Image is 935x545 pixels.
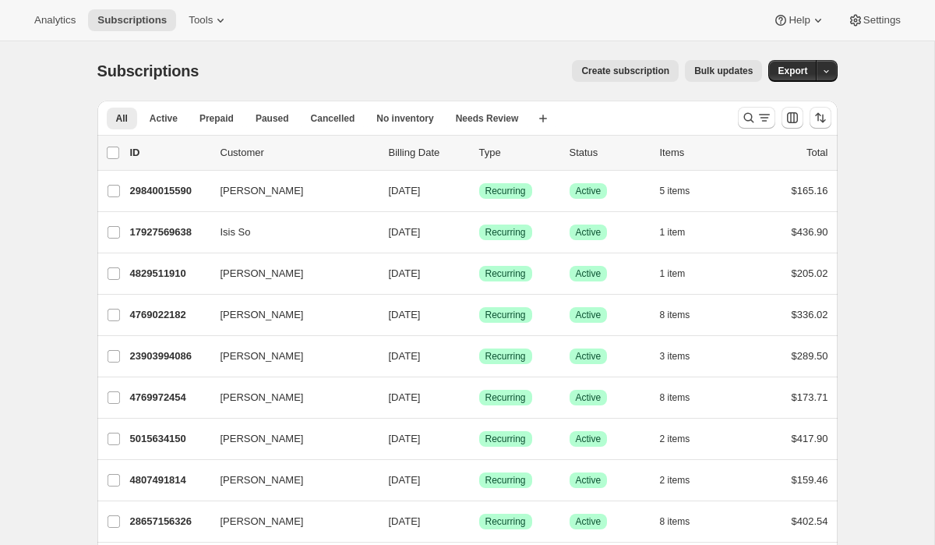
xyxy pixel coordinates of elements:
button: 2 items [660,428,707,450]
span: Active [576,433,602,445]
span: $205.02 [792,267,828,279]
span: Prepaid [199,112,234,125]
span: Recurring [485,267,526,280]
span: $159.46 [792,474,828,486]
span: 8 items [660,515,690,528]
button: 3 items [660,345,707,367]
span: 3 items [660,350,690,363]
span: $165.16 [792,185,828,196]
p: 4769972454 [130,390,208,405]
p: Customer [221,145,376,161]
button: [PERSON_NAME] [211,468,367,493]
span: [PERSON_NAME] [221,472,304,488]
span: Recurring [485,185,526,197]
p: 4807491814 [130,472,208,488]
span: Recurring [485,309,526,321]
p: Status [570,145,647,161]
span: [PERSON_NAME] [221,307,304,323]
span: Active [576,309,602,321]
span: $336.02 [792,309,828,320]
button: Help [764,9,834,31]
button: 1 item [660,263,703,285]
div: 28657156326[PERSON_NAME][DATE]SuccessRecurringSuccessActive8 items$402.54 [130,511,828,533]
p: 28657156326 [130,514,208,529]
span: Active [576,226,602,239]
span: [PERSON_NAME] [221,514,304,529]
button: 5 items [660,180,707,202]
button: Sort the results [810,107,831,129]
span: Isis So [221,225,251,240]
span: Recurring [485,391,526,404]
button: [PERSON_NAME] [211,509,367,534]
span: Cancelled [311,112,355,125]
span: $417.90 [792,433,828,444]
button: [PERSON_NAME] [211,303,367,327]
p: Billing Date [389,145,467,161]
div: 4829511910[PERSON_NAME][DATE]SuccessRecurringSuccessActive1 item$205.02 [130,263,828,285]
span: 1 item [660,267,686,280]
p: 17927569638 [130,225,208,240]
span: Active [576,267,602,280]
span: [DATE] [389,309,421,320]
span: [PERSON_NAME] [221,266,304,281]
span: 8 items [660,309,690,321]
span: 2 items [660,474,690,487]
p: 4829511910 [130,266,208,281]
button: Bulk updates [685,60,762,82]
div: Type [479,145,557,161]
button: Analytics [25,9,85,31]
span: No inventory [376,112,433,125]
button: [PERSON_NAME] [211,344,367,369]
button: Tools [179,9,238,31]
button: Settings [838,9,910,31]
span: 8 items [660,391,690,404]
button: Export [768,60,817,82]
span: Recurring [485,226,526,239]
button: Create subscription [572,60,679,82]
p: 5015634150 [130,431,208,447]
span: $173.71 [792,391,828,403]
span: Active [576,185,602,197]
span: All [116,112,128,125]
span: [DATE] [389,226,421,238]
span: [DATE] [389,350,421,362]
span: Subscriptions [97,62,199,80]
span: $402.54 [792,515,828,527]
span: Create subscription [581,65,669,77]
button: 2 items [660,469,707,491]
span: Active [576,515,602,528]
span: Needs Review [456,112,519,125]
span: Recurring [485,350,526,363]
p: 29840015590 [130,183,208,199]
button: Create new view [531,108,556,129]
span: [PERSON_NAME] [221,390,304,405]
span: [DATE] [389,474,421,486]
div: 17927569638Isis So[DATE]SuccessRecurringSuccessActive1 item$436.90 [130,221,828,243]
button: [PERSON_NAME] [211,385,367,410]
span: [PERSON_NAME] [221,431,304,447]
p: ID [130,145,208,161]
span: Active [576,391,602,404]
div: 4769022182[PERSON_NAME][DATE]SuccessRecurringSuccessActive8 items$336.02 [130,304,828,326]
span: [DATE] [389,391,421,403]
button: [PERSON_NAME] [211,261,367,286]
button: Subscriptions [88,9,176,31]
p: Total [806,145,827,161]
button: [PERSON_NAME] [211,426,367,451]
button: 1 item [660,221,703,243]
p: 23903994086 [130,349,208,364]
span: Recurring [485,515,526,528]
span: Tools [189,14,213,27]
span: Active [150,112,178,125]
div: 5015634150[PERSON_NAME][DATE]SuccessRecurringSuccessActive2 items$417.90 [130,428,828,450]
span: Active [576,474,602,487]
span: Recurring [485,474,526,487]
span: [PERSON_NAME] [221,349,304,364]
span: $436.90 [792,226,828,238]
div: 29840015590[PERSON_NAME][DATE]SuccessRecurringSuccessActive5 items$165.16 [130,180,828,202]
span: Analytics [34,14,76,27]
span: $289.50 [792,350,828,362]
span: Recurring [485,433,526,445]
button: Search and filter results [738,107,775,129]
button: Customize table column order and visibility [782,107,803,129]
